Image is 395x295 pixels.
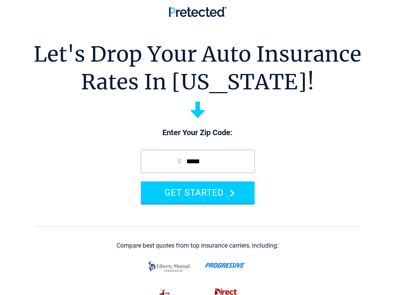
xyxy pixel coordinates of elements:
[146,257,193,276] img: liberty
[205,263,246,268] img: progressive
[141,150,255,173] input: zip code
[34,40,361,96] h1: Let's Drop Your Auto Insurance Rates In [US_STATE]!
[116,242,279,249] div: Compare best quotes from top insurance carriers, including:
[141,181,255,203] button: GET STARTED
[133,127,262,138] p: Enter Your Zip Code:
[169,7,226,17] img: Pretected Logo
